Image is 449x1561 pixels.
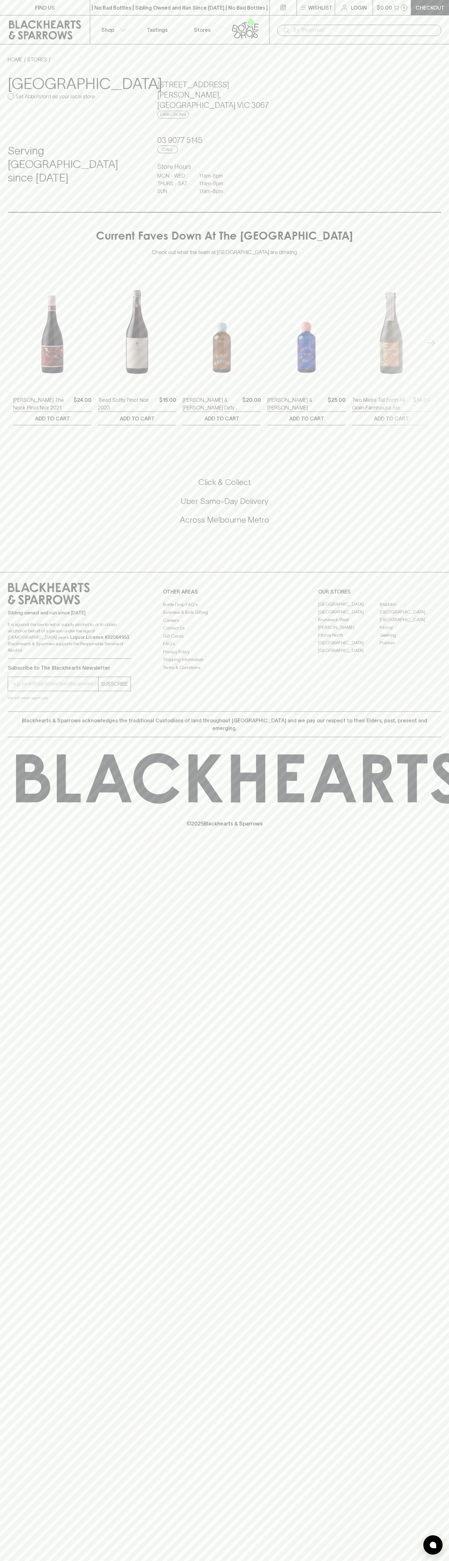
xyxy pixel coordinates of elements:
a: Brunswick West [318,616,380,624]
button: ADD TO CART [352,412,430,425]
button: ADD TO CART [267,412,346,425]
a: Tastings [135,15,180,44]
button: ADD TO CART [98,412,176,425]
p: Login [351,4,367,12]
p: It is against the law to sell or supply alcohol to, or to obtain alcohol on behalf of a person un... [8,621,131,653]
p: $24.00 [73,396,91,411]
p: Set Abbotsford as your local store [16,93,95,100]
a: Bottle Drop FAQ's [163,601,286,608]
button: Shop [90,15,135,44]
a: Fitzroy North [318,631,380,639]
a: Contact Us [163,624,286,632]
h3: [GEOGRAPHIC_DATA] [8,75,142,93]
p: SUBSCRIBE [101,680,128,688]
p: ADD TO CART [289,415,324,422]
a: Tread Softly Pinot Noir 2023 [98,396,157,411]
h6: Store Hours [157,162,291,172]
a: Fitzroy [380,624,441,631]
p: Stores [194,26,211,34]
p: FIND US [35,4,55,12]
p: Checkout [416,4,445,12]
p: ADD TO CART [374,415,409,422]
p: 11am - 8pm [199,187,231,195]
input: e.g. jane@blackheartsandsparrows.com.au [13,679,98,689]
a: Braddon [380,601,441,608]
p: ADD TO CART [35,415,70,422]
a: Shipping Information [163,656,286,664]
a: Careers [163,616,286,624]
p: MON - WED [157,172,189,180]
a: Call [157,146,178,153]
a: Directions [157,111,189,119]
p: ADD TO CART [120,415,155,422]
button: ADD TO CART [183,412,261,425]
h4: Current Faves Down At The [GEOGRAPHIC_DATA] [96,231,353,244]
a: [GEOGRAPHIC_DATA] [380,608,441,616]
a: Two Metre Tall Forth All Grain Farmhouse Ale [352,396,410,411]
img: Tread Softly Pinot Noir 2023 [98,274,176,386]
p: Check out what the team at [GEOGRAPHIC_DATA] are drinking [152,244,297,256]
p: $0.00 [377,4,392,12]
a: [GEOGRAPHIC_DATA] [318,647,380,655]
a: [GEOGRAPHIC_DATA] [318,639,380,647]
img: bubble-icon [430,1542,436,1548]
a: [PERSON_NAME] & [PERSON_NAME] Dirty Martini Cocktail [183,396,240,411]
a: Prahran [380,639,441,647]
a: Business & Bulk Gifting [163,609,286,616]
p: 0 [403,6,405,9]
p: OTHER AREAS [163,588,286,595]
button: ADD TO CART [13,412,91,425]
p: Subscribe to The Blackhearts Newsletter [8,664,131,672]
img: Two Metre Tall Forth All Grain Farmhouse Ale [352,274,430,386]
button: SUBSCRIBE [99,677,131,691]
a: HOME [8,57,22,62]
p: Wishlist [308,4,332,12]
img: Buller The Nook Pinot Noir 2021 [13,274,91,386]
a: [PERSON_NAME] & [PERSON_NAME] [267,396,325,411]
h5: Across Melbourne Metro [8,515,441,525]
img: Taylor & Smith Gin [267,274,346,386]
p: $25.00 [328,396,346,411]
p: Shop [101,26,114,34]
p: We will never spam you [8,695,131,701]
a: [PERSON_NAME] [318,624,380,631]
a: [GEOGRAPHIC_DATA] [318,601,380,608]
p: Tastings [147,26,168,34]
p: Blackhearts & Sparrows acknowledges the traditional Custodians of land throughout [GEOGRAPHIC_DAT... [13,717,436,732]
p: Sibling owned and run since [DATE] [8,610,131,616]
h5: [STREET_ADDRESS][PERSON_NAME] , [GEOGRAPHIC_DATA] VIC 3067 [157,80,291,110]
input: Try "Pinot noir" [293,25,436,35]
a: [GEOGRAPHIC_DATA] [380,616,441,624]
a: Stores [180,15,225,44]
p: ADD TO CART [204,415,239,422]
p: $20.00 [242,396,261,411]
img: Taylor & Smith Dirty Martini Cocktail [183,274,261,386]
h5: Uber Same-Day Delivery [8,496,441,507]
a: Privacy Policy [163,648,286,656]
a: STORES [27,57,47,62]
p: 11am - 9pm [199,180,231,187]
p: 11am - 8pm [199,172,231,180]
a: Terms & Conditions [163,664,286,671]
a: [GEOGRAPHIC_DATA] [318,608,380,616]
a: Geelong [380,631,441,639]
h4: Serving [GEOGRAPHIC_DATA] since [DATE] [8,144,142,185]
h5: Click & Collect [8,477,441,488]
p: OUR STORES [318,588,441,595]
a: [PERSON_NAME] The Nook Pinot Noir 2021 [13,396,71,411]
strong: Liquor License #32064953 [70,635,129,640]
a: Gift Cards [163,632,286,640]
h5: 03 9077 5145 [157,135,291,146]
p: THURS - SAT [157,180,189,187]
div: Call to action block [8,451,441,559]
p: SUN [157,187,189,195]
a: FAQ's [163,640,286,648]
p: $14.00 [413,396,430,411]
p: $15.00 [159,396,176,411]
